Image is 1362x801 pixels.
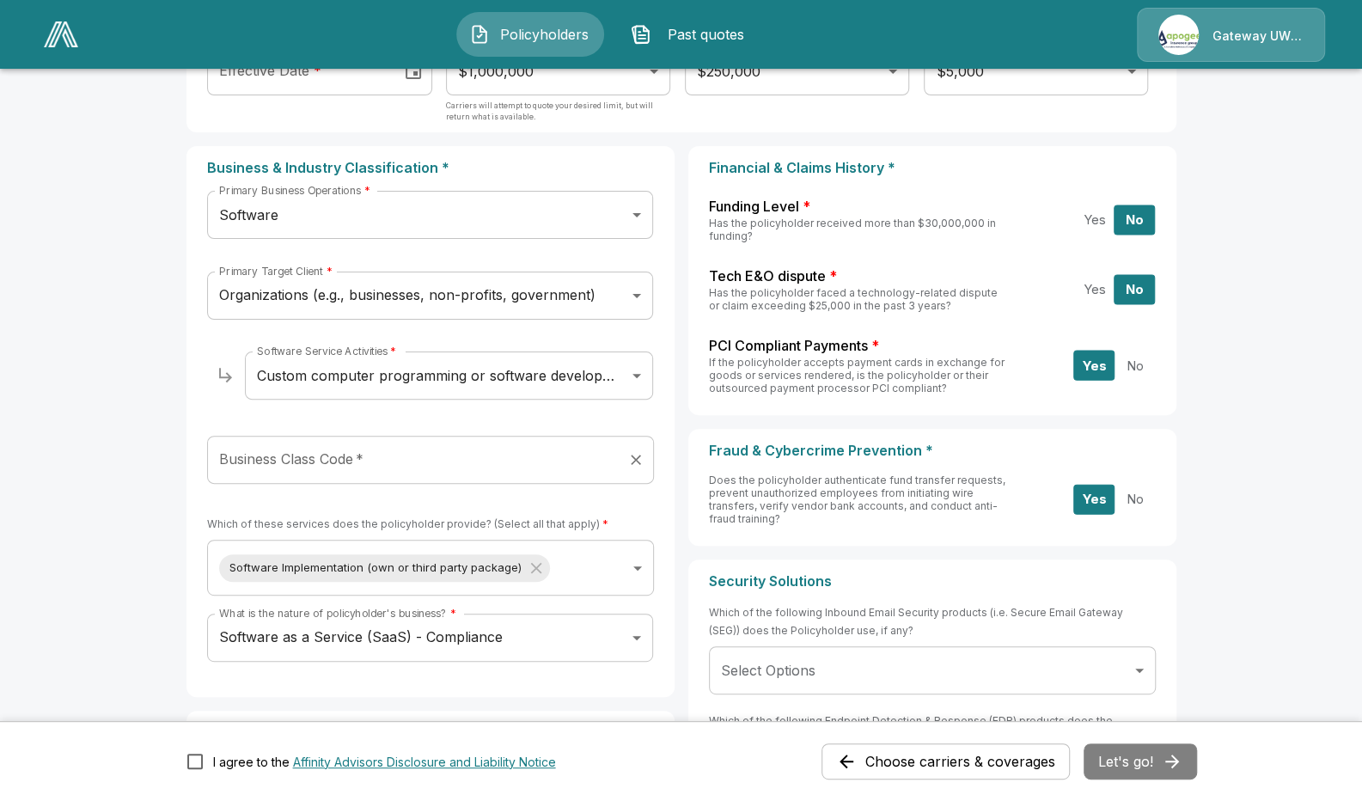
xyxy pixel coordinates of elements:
[207,515,608,533] h6: Which of these services does the policyholder provide? (Select all that apply)
[821,743,1070,780] button: Choose carriers & coverages
[469,24,490,45] img: Policyholders Icon
[1137,8,1325,62] a: Agency IconGateway UW dba Apogee
[219,183,370,198] label: Primary Business Operations
[1114,484,1155,514] button: No
[1158,15,1199,55] img: Agency Icon
[1073,205,1115,235] button: Yes
[219,554,550,582] div: Software Implementation (own or third party package)
[207,540,654,596] div: Without label
[207,272,652,320] div: Organizations (e.g., businesses, non-profits, government)
[207,160,654,176] p: Business & Industry Classification *
[924,47,1147,95] div: $5,000
[1073,484,1115,514] button: Yes
[709,217,996,242] span: Has the policyholder received more than $30,000,000 in funding?
[497,24,591,45] span: Policyholders
[709,197,799,217] span: Funding Level
[1114,274,1155,304] button: No
[1114,205,1155,235] button: No
[293,753,556,771] button: I agree to the
[257,344,396,358] label: Software Service Activities
[709,443,1156,459] p: Fraud & Cybercrime Prevention *
[685,47,908,95] div: $250,000
[709,266,826,286] span: Tech E&O dispute
[709,712,1156,748] h6: Which of the following Endpoint Detection & Response (EDR) products does the Policyholder use, if...
[219,264,332,278] label: Primary Target Client
[1073,274,1115,304] button: Yes
[618,12,766,57] button: Past quotes IconPast quotes
[709,646,1156,694] div: Without label
[213,753,556,771] div: I agree to the
[456,12,604,57] button: Policyholders IconPolicyholders
[709,474,1005,525] span: Does the policyholder authenticate fund transfer requests, prevent unauthorized employees from in...
[219,606,455,621] label: What is the nature of policyholder's business?
[631,24,651,45] img: Past quotes Icon
[245,352,652,400] div: Custom computer programming or software development
[709,356,1005,394] span: If the policyholder accepts payment cards in exchange for goods or services rendered, is the poli...
[709,160,1156,176] p: Financial & Claims History *
[1073,351,1115,381] button: Yes
[624,448,648,472] button: Clear
[207,191,652,239] div: Software
[709,286,998,312] span: Has the policyholder faced a technology-related dispute or claim exceeding $25,000 in the past 3 ...
[207,614,652,662] div: Software as a Service (SaaS) - Compliance
[44,21,78,47] img: AA Logo
[721,662,815,679] span: Select Options
[709,336,868,356] span: PCI Compliant Payments
[709,573,1156,590] p: Security Solutions
[1212,28,1304,45] p: Gateway UW dba Apogee
[658,24,753,45] span: Past quotes
[1114,351,1155,381] button: No
[446,100,669,134] p: Carriers will attempt to quote your desired limit, but will return what is available.
[219,558,532,578] span: Software Implementation (own or third party package)
[709,603,1156,639] h6: Which of the following Inbound Email Security products (i.e. Secure Email Gateway (SEG)) does the...
[446,47,669,95] div: $1,000,000
[396,54,431,89] button: Choose date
